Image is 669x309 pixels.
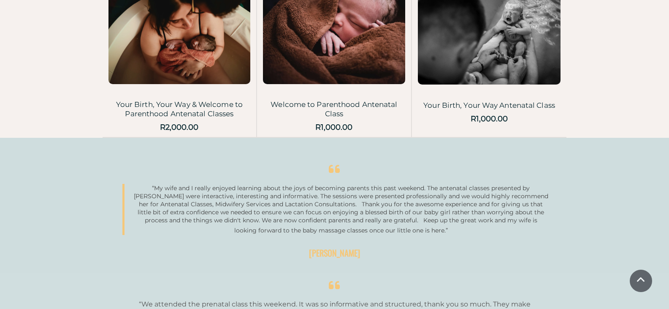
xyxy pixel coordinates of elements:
[630,270,652,292] a: Scroll To Top
[271,100,397,118] a: Welcome to Parenthood Antenatal Class
[471,114,508,123] a: R1,000.00
[160,123,198,132] a: R2,000.00
[315,123,352,132] a: R1,000.00
[116,100,243,118] a: Your Birth, Your Way & Welcome to Parenthood Antenatal Classes
[423,101,555,109] a: Your Birth, Your Way Antenatal Class
[309,246,360,259] span: [PERSON_NAME]
[134,184,548,234] span: “My wife and I really enjoyed learning about the joys of becoming parents this past weekend. The ...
